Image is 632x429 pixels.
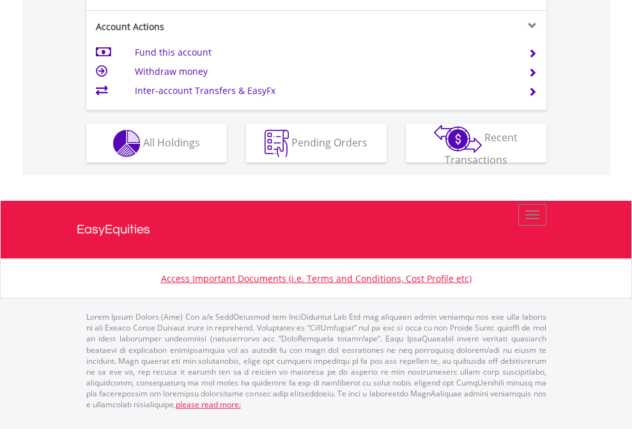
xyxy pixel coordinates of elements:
[86,20,316,33] div: Account Actions
[143,135,200,149] span: All Holdings
[77,201,556,258] a: EasyEquities
[135,81,513,100] td: Inter-account Transfers & EasyFx
[434,125,482,153] img: transactions-zar-wht.png
[406,124,546,162] button: Recent Transactions
[291,135,367,149] span: Pending Orders
[161,272,472,285] a: Access Important Documents (i.e. Terms and Conditions, Cost Profile etc)
[135,62,513,81] td: Withdraw money
[86,311,546,410] p: Lorem Ipsum Dolors (Ame) Con a/e SeddOeiusmod tem InciDiduntut Lab Etd mag aliquaen admin veniamq...
[113,130,141,157] img: holdings-wht.png
[176,399,241,410] a: please read more:
[265,130,289,157] img: pending_instructions-wht.png
[86,124,227,162] button: All Holdings
[135,43,513,62] td: Fund this account
[246,124,387,162] button: Pending Orders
